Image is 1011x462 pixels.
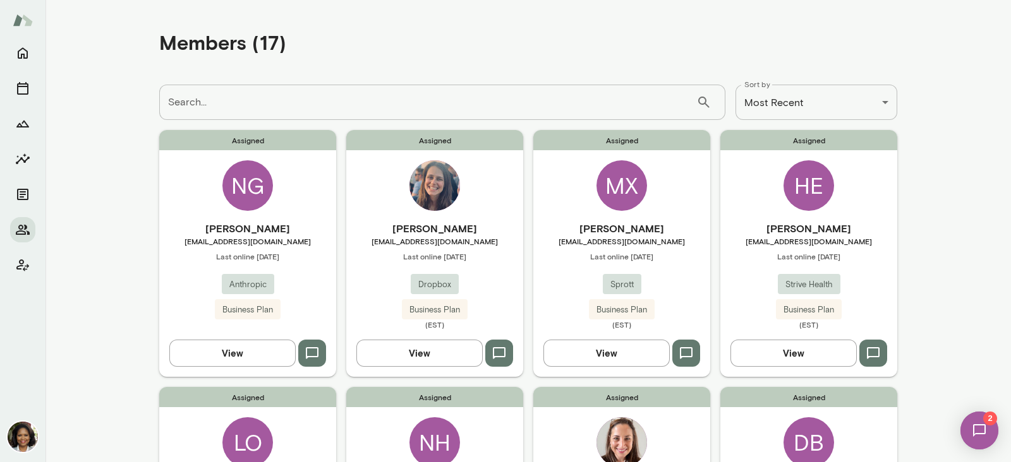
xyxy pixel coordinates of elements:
[784,160,834,211] div: HE
[720,236,897,246] span: [EMAIL_ADDRESS][DOMAIN_NAME]
[533,251,710,261] span: Last online [DATE]
[533,236,710,246] span: [EMAIL_ADDRESS][DOMAIN_NAME]
[533,221,710,236] h6: [PERSON_NAME]
[215,304,281,316] span: Business Plan
[10,146,35,172] button: Insights
[346,319,523,329] span: (EST)
[222,278,274,291] span: Anthropic
[10,76,35,101] button: Sessions
[778,278,840,291] span: Strive Health
[346,130,523,150] span: Assigned
[543,340,670,366] button: View
[159,130,336,150] span: Assigned
[533,387,710,407] span: Assigned
[346,387,523,407] span: Assigned
[402,304,468,316] span: Business Plan
[776,304,842,316] span: Business Plan
[346,221,523,236] h6: [PERSON_NAME]
[10,40,35,66] button: Home
[720,319,897,329] span: (EST)
[159,251,336,261] span: Last online [DATE]
[159,221,336,236] h6: [PERSON_NAME]
[169,340,296,366] button: View
[346,236,523,246] span: [EMAIL_ADDRESS][DOMAIN_NAME]
[159,236,336,246] span: [EMAIL_ADDRESS][DOMAIN_NAME]
[346,251,523,261] span: Last online [DATE]
[533,130,710,150] span: Assigned
[744,79,770,90] label: Sort by
[730,340,857,366] button: View
[720,221,897,236] h6: [PERSON_NAME]
[411,278,459,291] span: Dropbox
[13,8,33,32] img: Mento
[222,160,273,211] div: NG
[533,319,710,329] span: (EST)
[10,217,35,242] button: Members
[409,160,460,211] img: Mila Richman
[589,304,655,316] span: Business Plan
[10,111,35,136] button: Growth Plan
[596,160,647,211] div: MX
[10,182,35,207] button: Documents
[10,252,35,278] button: Client app
[356,340,483,366] button: View
[720,251,897,261] span: Last online [DATE]
[720,387,897,407] span: Assigned
[8,422,38,452] img: Cheryl Mills
[720,130,897,150] span: Assigned
[159,30,286,54] h4: Members (17)
[603,278,641,291] span: Sprott
[159,387,336,407] span: Assigned
[736,85,897,120] div: Most Recent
